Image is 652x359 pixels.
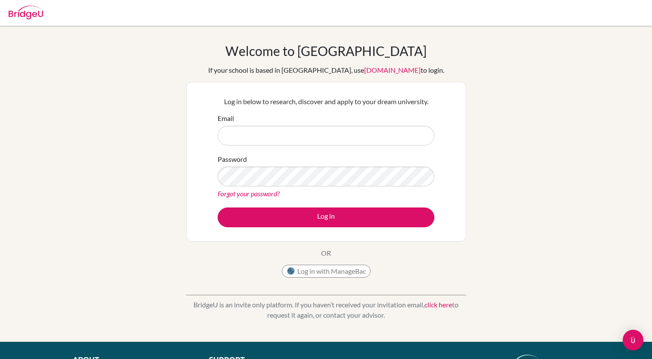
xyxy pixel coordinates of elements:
p: Log in below to research, discover and apply to your dream university. [218,96,434,107]
img: Bridge-U [9,6,43,19]
a: click here [424,300,452,309]
p: OR [321,248,331,258]
button: Log in [218,207,434,227]
button: Log in with ManageBac [282,265,371,278]
a: Forgot your password? [218,189,280,198]
label: Password [218,154,247,164]
h1: Welcome to [GEOGRAPHIC_DATA] [225,43,427,59]
a: [DOMAIN_NAME] [364,66,421,74]
label: Email [218,113,234,124]
div: Open Intercom Messenger [623,330,643,350]
p: BridgeU is an invite only platform. If you haven’t received your invitation email, to request it ... [186,300,466,320]
div: If your school is based in [GEOGRAPHIC_DATA], use to login. [208,65,444,75]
